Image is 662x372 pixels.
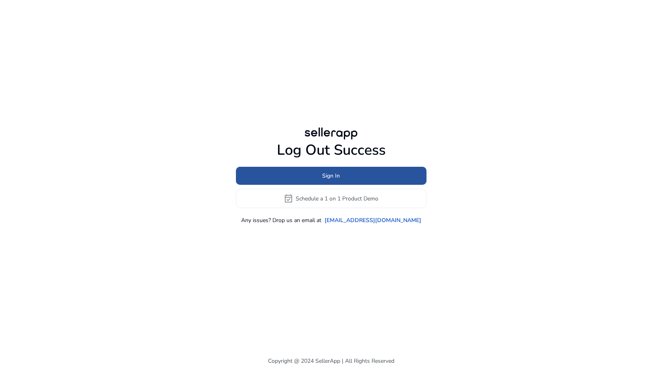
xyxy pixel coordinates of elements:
p: Any issues? Drop us an email at [241,216,321,224]
button: Sign In [236,167,426,185]
span: Sign In [322,172,340,180]
h1: Log Out Success [236,142,426,159]
a: [EMAIL_ADDRESS][DOMAIN_NAME] [325,216,421,224]
span: event_available [284,194,293,203]
button: event_availableSchedule a 1 on 1 Product Demo [236,189,426,208]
